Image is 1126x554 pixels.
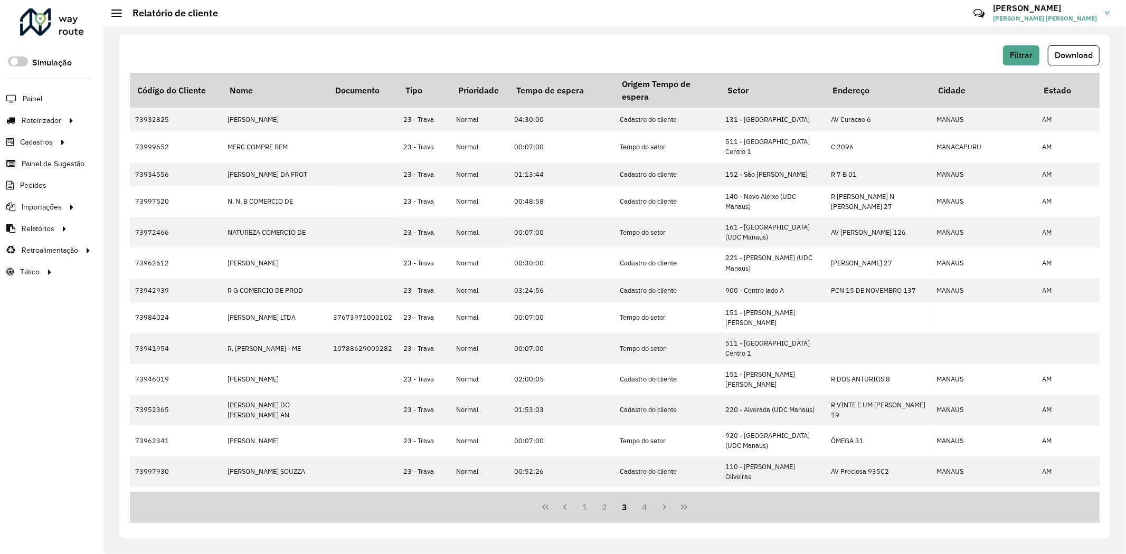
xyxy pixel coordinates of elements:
td: 511 - [GEOGRAPHIC_DATA] Centro 1 [720,131,826,162]
td: 00:07:00 [509,333,614,364]
td: 73942939 [130,279,222,302]
td: 73984024 [130,302,222,333]
button: 2 [595,497,615,517]
th: Prioridade [451,73,509,108]
td: R G COMERCIO DE PROD [222,279,328,302]
td: Cadastro do cliente [614,364,720,395]
td: 23 - Trava [398,302,451,333]
td: MANACAPURU [931,131,1037,162]
td: NATUREZA COMERCIO DE [222,217,328,247]
td: [PERSON_NAME] 27 [826,247,931,278]
td: 73999652 [130,131,222,162]
th: Cidade [931,73,1037,108]
td: 23 - Trava [398,364,451,395]
td: 73997520 [130,186,222,217]
td: [PERSON_NAME] DO [PERSON_NAME] AN [222,395,328,425]
td: 23 - Trava [398,247,451,278]
td: 23 - Trava [398,487,451,518]
td: Normal [451,333,509,364]
td: PCN 15 DE NOVEMBRO 137 [826,279,931,302]
td: Normal [451,395,509,425]
td: [PERSON_NAME] [222,247,328,278]
td: Tempo do setor [614,131,720,162]
td: Cadastro do cliente [614,395,720,425]
span: Importações [22,202,62,213]
td: AV [PERSON_NAME] 126 [826,217,931,247]
td: [PERSON_NAME] LTDA [222,302,328,333]
td: 00:07:00 [509,131,614,162]
td: Normal [451,425,509,456]
td: Normal [451,364,509,395]
td: 04:30:00 [509,108,614,131]
td: Normal [451,163,509,186]
button: First Page [535,497,555,517]
td: Tempo do setor [614,217,720,247]
td: Cadastro do cliente [614,456,720,487]
td: 23 - Trava [398,131,451,162]
td: 900 - Centro lado A [720,279,826,302]
td: MANAUS [931,247,1037,278]
td: 37673971000102 [328,302,398,333]
td: 00:07:00 [509,217,614,247]
span: Painel [23,93,42,104]
td: 221 - [PERSON_NAME] (UDC Manaus) [720,247,826,278]
span: [PERSON_NAME] [PERSON_NAME] [993,14,1097,23]
td: C 2096 [826,131,931,162]
td: 151 - [PERSON_NAME] [PERSON_NAME] [720,302,826,333]
span: Painel de Sugestão [22,158,84,169]
td: 23 - Trava [398,279,451,302]
td: 152 - São [PERSON_NAME] [720,163,826,186]
td: Cadastro do cliente [614,487,720,518]
td: 73932825 [130,108,222,131]
td: MANAUS [931,163,1037,186]
td: 151 - [PERSON_NAME] [PERSON_NAME] [720,364,826,395]
th: Documento [328,73,398,108]
td: 23 - Trava [398,186,451,217]
td: 02:00:05 [509,364,614,395]
td: 10788629000282 [328,333,398,364]
td: 250 - Tarumã interior [720,487,826,518]
td: Normal [451,217,509,247]
td: 73934556 [130,163,222,186]
td: Normal [451,487,509,518]
td: AV Preciosa 935C2 [826,456,931,487]
td: Cadastro do cliente [614,186,720,217]
td: MANAUS [931,279,1037,302]
td: AV Curacao 6 [826,108,931,131]
td: R [PERSON_NAME] N [PERSON_NAME] 27 [826,186,931,217]
td: 73962612 [130,247,222,278]
td: Cadastro do cliente [614,163,720,186]
td: R DOS ANTURIOS 8 [826,364,931,395]
td: Tempo do setor [614,333,720,364]
td: 01:13:44 [509,163,614,186]
td: Normal [451,279,509,302]
td: 73952365 [130,395,222,425]
td: 03:24:56 [509,279,614,302]
td: 00:45:21 [509,487,614,518]
td: Normal [451,456,509,487]
td: Cadastro do cliente [614,108,720,131]
td: Normal [451,186,509,217]
td: Tempo do setor [614,302,720,333]
td: 23 - Trava [398,108,451,131]
td: 00:07:00 [509,302,614,333]
label: Simulação [32,56,72,69]
div: Críticas? Dúvidas? Elogios? Sugestões? Entre em contato conosco! [847,3,958,32]
td: 73941954 [130,333,222,364]
td: 23 - Trava [398,217,451,247]
span: Download [1055,51,1093,60]
td: 220 - Alvorada (UDC Manaus) [720,395,826,425]
th: Endereço [826,73,931,108]
span: Roteirizador [22,115,61,126]
td: 23 - Trava [398,333,451,364]
span: Tático [20,266,40,278]
td: 00:52:26 [509,456,614,487]
td: MERC COMPRE BEM [222,131,328,162]
td: SUPER EXPRESSO [PERSON_NAME] [222,487,328,518]
td: 00:48:58 [509,186,614,217]
td: MANAUS [931,186,1037,217]
td: [PERSON_NAME] [222,108,328,131]
td: MANAUS [931,456,1037,487]
span: Filtrar [1010,51,1033,60]
td: MANAUS [931,395,1037,425]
